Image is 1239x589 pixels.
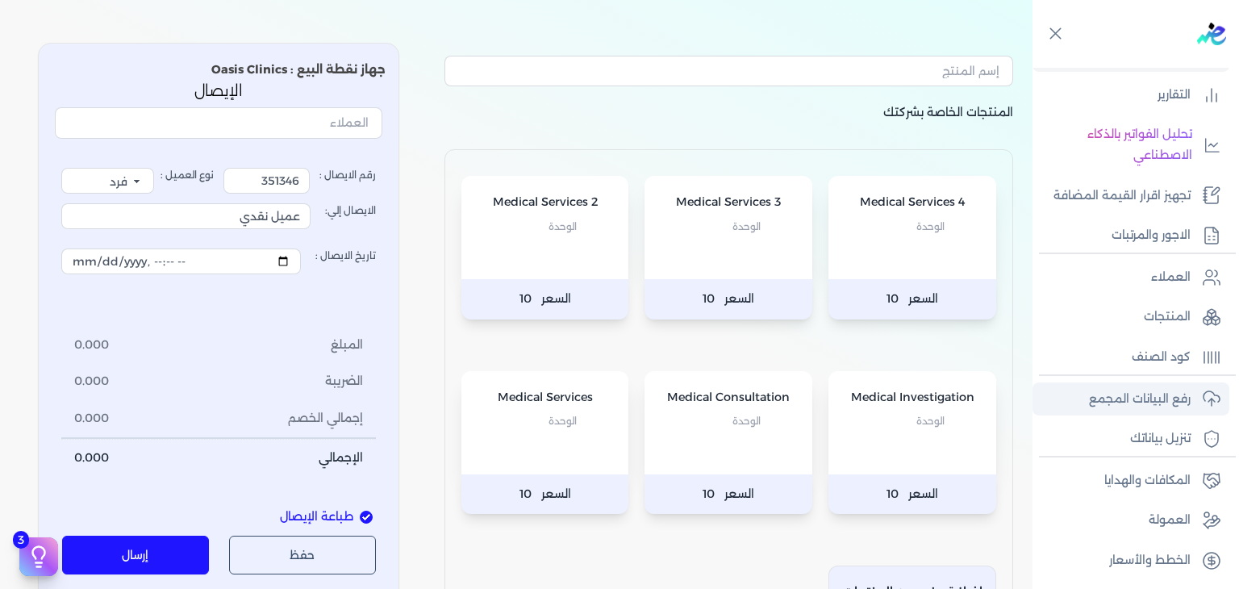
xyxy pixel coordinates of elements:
p: المنتجات [1144,307,1191,328]
input: تاريخ الايصال : [61,249,301,274]
p: الاجور والمرتبات [1112,225,1191,246]
p: السعر [645,474,812,515]
p: السعر [461,279,629,320]
p: Medical Services 4 [845,192,980,213]
p: التقارير [1158,85,1191,106]
p: العملاء [1151,267,1191,288]
p: السعر [828,279,996,320]
span: 0.000 [74,373,109,391]
p: كود الصنف [1132,347,1191,368]
img: logo [1197,23,1226,45]
label: نوع العميل : [61,168,214,194]
a: العمولة [1032,503,1229,537]
span: 0.000 [74,410,109,428]
a: تجهيز اقرار القيمة المضافة [1032,179,1229,213]
a: العملاء [1032,261,1229,294]
a: الاجور والمرتبات [1032,219,1229,253]
span: 10 [519,484,532,505]
p: تجهيز اقرار القيمة المضافة [1053,186,1191,207]
span: الوحدة [916,411,945,432]
span: 10 [519,289,532,310]
p: Medical Services 2 [478,192,613,213]
p: المنتجات الخاصة بشركتك [444,102,1013,149]
span: الضريبة [325,373,363,391]
input: إسم المنتج [444,56,1013,86]
p: جهاز نقطة البيع : Oasis Clinics [52,60,386,81]
span: 10 [886,289,899,310]
button: حفظ [229,536,377,574]
p: الإيصال [55,81,382,102]
p: السعر [828,474,996,515]
input: طباعة الإيصال [360,511,373,524]
a: المكافات والهدايا [1032,464,1229,498]
label: تاريخ الايصال : [61,239,376,284]
span: 10 [703,484,715,505]
p: Medical Services 3 [661,192,796,213]
a: الخطط والأسعار [1032,544,1229,578]
span: 0.000 [74,336,109,354]
span: الوحدة [549,411,577,432]
p: العمولة [1149,510,1191,531]
span: الوحدة [732,216,761,237]
button: 3 [19,537,58,576]
p: Medical Consultation [661,387,796,408]
a: رفع البيانات المجمع [1032,382,1229,416]
input: الايصال إلي: [61,203,311,229]
label: رقم الايصال : [223,168,376,194]
p: تحليل الفواتير بالذكاء الاصطناعي [1041,124,1192,165]
span: الوحدة [549,216,577,237]
p: الخطط والأسعار [1109,550,1191,571]
a: تحليل الفواتير بالذكاء الاصطناعي [1032,118,1229,172]
span: 3 [13,531,29,549]
span: المبلغ [331,336,363,354]
input: العملاء [55,107,382,138]
span: الوحدة [916,216,945,237]
p: المكافات والهدايا [1104,470,1191,491]
input: رقم الايصال : [223,168,310,194]
span: 10 [703,289,715,310]
p: تنزيل بياناتك [1130,428,1191,449]
a: كود الصنف [1032,340,1229,374]
p: رفع البيانات المجمع [1089,389,1191,410]
span: الإجمالي [319,449,363,467]
a: التقارير [1032,78,1229,112]
button: إسم المنتج [444,56,1013,93]
button: العملاء [55,107,382,144]
span: 0.000 [74,449,109,467]
span: طباعة الإيصال [280,508,353,526]
a: المنتجات [1032,300,1229,334]
span: الوحدة [732,411,761,432]
p: السعر [461,474,629,515]
p: Medical Services [478,387,613,408]
span: 10 [886,484,899,505]
label: الايصال إلي: [61,194,376,239]
p: السعر [645,279,812,320]
p: Medical Investigation [845,387,980,408]
span: إجمالي الخصم [288,410,363,428]
button: إرسال [62,536,210,574]
select: نوع العميل : [61,168,154,194]
a: تنزيل بياناتك [1032,422,1229,456]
